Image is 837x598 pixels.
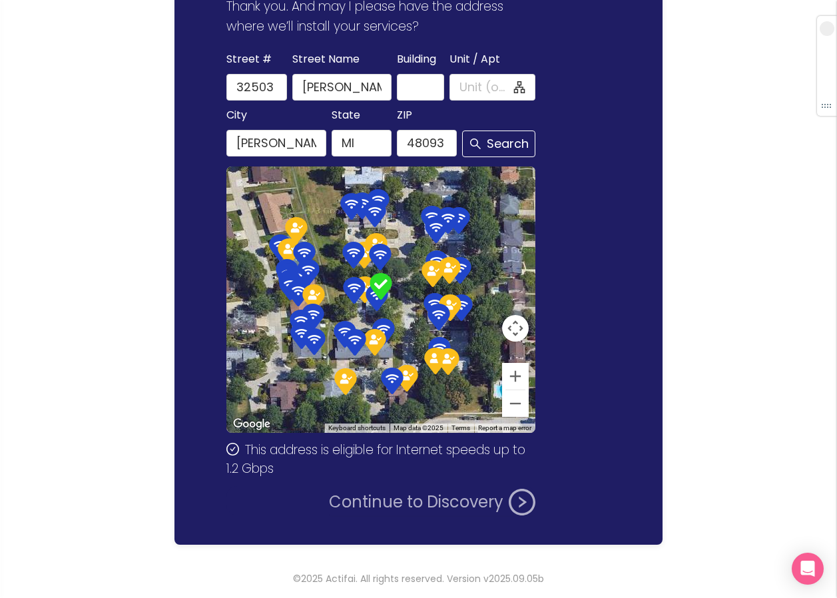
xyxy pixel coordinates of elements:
[451,424,470,432] a: Terms (opens in new tab)
[226,441,525,477] span: This address is eligible for Internet speeds up to 1.2 Gbps
[462,131,535,157] button: Search
[332,106,360,125] span: State
[226,50,272,69] span: Street #
[329,489,535,515] button: Continue to Discovery
[502,363,529,390] button: Zoom in
[230,416,274,433] a: Open this area in Google Maps (opens a new window)
[394,424,443,432] span: Map data ©2025
[502,315,529,342] button: Map camera controls
[226,130,326,156] input: Warren
[226,74,286,101] input: 32503
[397,50,436,69] span: Building
[226,106,247,125] span: City
[459,78,511,97] input: Unit (optional)
[397,130,457,156] input: 48093
[230,416,274,433] img: Google
[792,553,824,585] div: Open Intercom Messenger
[449,50,500,69] span: Unit / Apt
[226,443,239,455] span: check-circle
[502,390,529,417] button: Zoom out
[332,130,392,156] input: MI
[292,50,360,69] span: Street Name
[478,424,531,432] a: Report a map error
[292,74,392,101] input: Barclay Sq
[328,424,386,433] button: Keyboard shortcuts
[397,106,412,125] span: ZIP
[513,81,525,93] span: apartment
